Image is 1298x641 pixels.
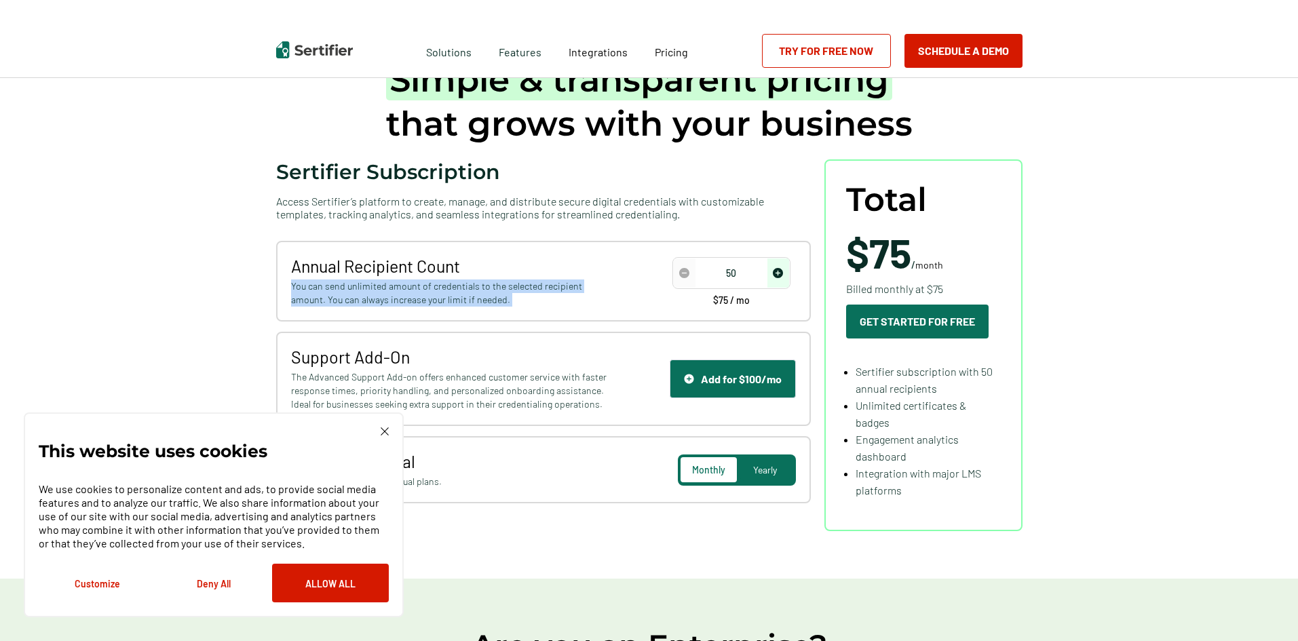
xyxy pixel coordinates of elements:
a: Integrations [569,42,628,59]
h1: that grows with your business [386,58,913,146]
img: Cookie Popup Close [381,427,389,435]
span: increase number [767,258,789,288]
button: Schedule a Demo [904,34,1023,68]
img: Support Icon [684,374,694,384]
span: Integrations [569,45,628,58]
button: Support IconAdd for $100/mo [670,360,796,398]
span: Sertifier subscription with 50 annual recipients [856,365,993,395]
span: Integration with major LMS platforms [856,467,981,497]
p: We use cookies to personalize content and ads, to provide social media features and to analyze ou... [39,482,389,550]
span: You can send unlimited amount of credentials to the selected recipient amount. You can always inc... [291,279,611,307]
img: Sertifier | Digital Credentialing Platform [276,41,353,58]
button: Deny All [155,564,272,602]
span: decrease number [674,258,695,288]
span: Solutions [426,42,472,59]
span: Payment Interval [291,451,611,471]
a: Pricing [655,42,688,59]
img: Increase Icon [773,268,783,278]
a: Try for Free Now [762,34,891,68]
span: Engagement analytics dashboard [856,433,959,463]
span: Annual Recipient Count [291,256,611,276]
span: Simple & transparent pricing [386,59,892,100]
span: $75 / mo [713,296,750,305]
span: Access Sertifier’s platform to create, manage, and distribute secure digital credentials with cus... [276,195,811,220]
span: Total [846,181,927,218]
span: Unlimited certificates & badges [856,399,966,429]
button: Customize [39,564,155,602]
span: Sertifier Subscription [276,159,500,184]
button: Allow All [272,564,389,602]
div: Add for $100/mo [684,372,782,385]
span: Yearly [753,464,777,475]
img: Decrease Icon [679,268,689,278]
span: Get 2 months free with annual plans. [291,475,611,488]
span: Monthly [692,464,725,475]
span: $75 [846,228,911,277]
span: The Advanced Support Add-on offers enhanced customer service with faster response times, priority... [291,370,611,411]
span: / [846,232,943,273]
button: Get Started For Free [846,305,989,338]
span: Features [499,42,541,59]
span: Support Add-On [291,347,611,367]
p: This website uses cookies [39,444,267,458]
span: month [915,259,943,271]
span: Billed monthly at $75 [846,280,943,297]
span: Pricing [655,45,688,58]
